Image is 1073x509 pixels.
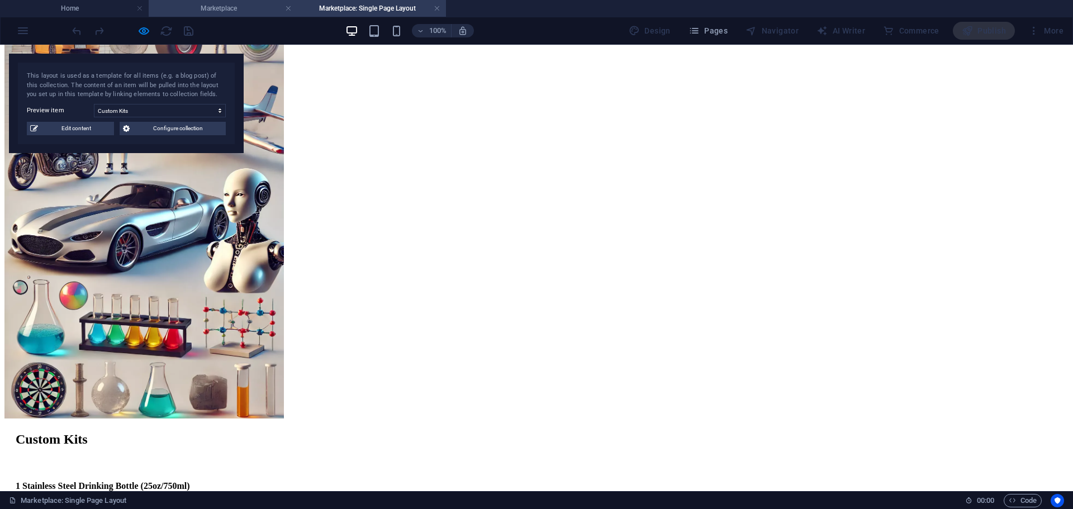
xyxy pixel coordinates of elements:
i: On resize automatically adjust zoom level to fit chosen device. [458,26,468,36]
h4: Marketplace [149,2,297,15]
div: This layout is used as a template for all items (e.g. a blog post) of this collection. The conten... [27,72,226,99]
div: Design (Ctrl+Alt+Y) [624,22,675,40]
button: Edit content [27,122,114,135]
a: Click to cancel selection. Double-click to open Pages [9,494,126,507]
button: Configure collection [120,122,226,135]
span: Code [1009,494,1037,507]
button: Pages [684,22,732,40]
span: 00 00 [977,494,994,507]
button: Code [1004,494,1042,507]
span: : [985,496,986,505]
button: Usercentrics [1051,494,1064,507]
span: Configure collection [133,122,222,135]
span: Edit content [41,122,111,135]
h6: 100% [429,24,447,37]
button: 100% [412,24,452,37]
span: Pages [689,25,728,36]
label: Preview item [27,104,94,117]
h4: Marketplace: Single Page Layout [297,2,446,15]
h6: Session time [965,494,995,507]
button: Click here to leave preview mode and continue editing [137,24,150,37]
